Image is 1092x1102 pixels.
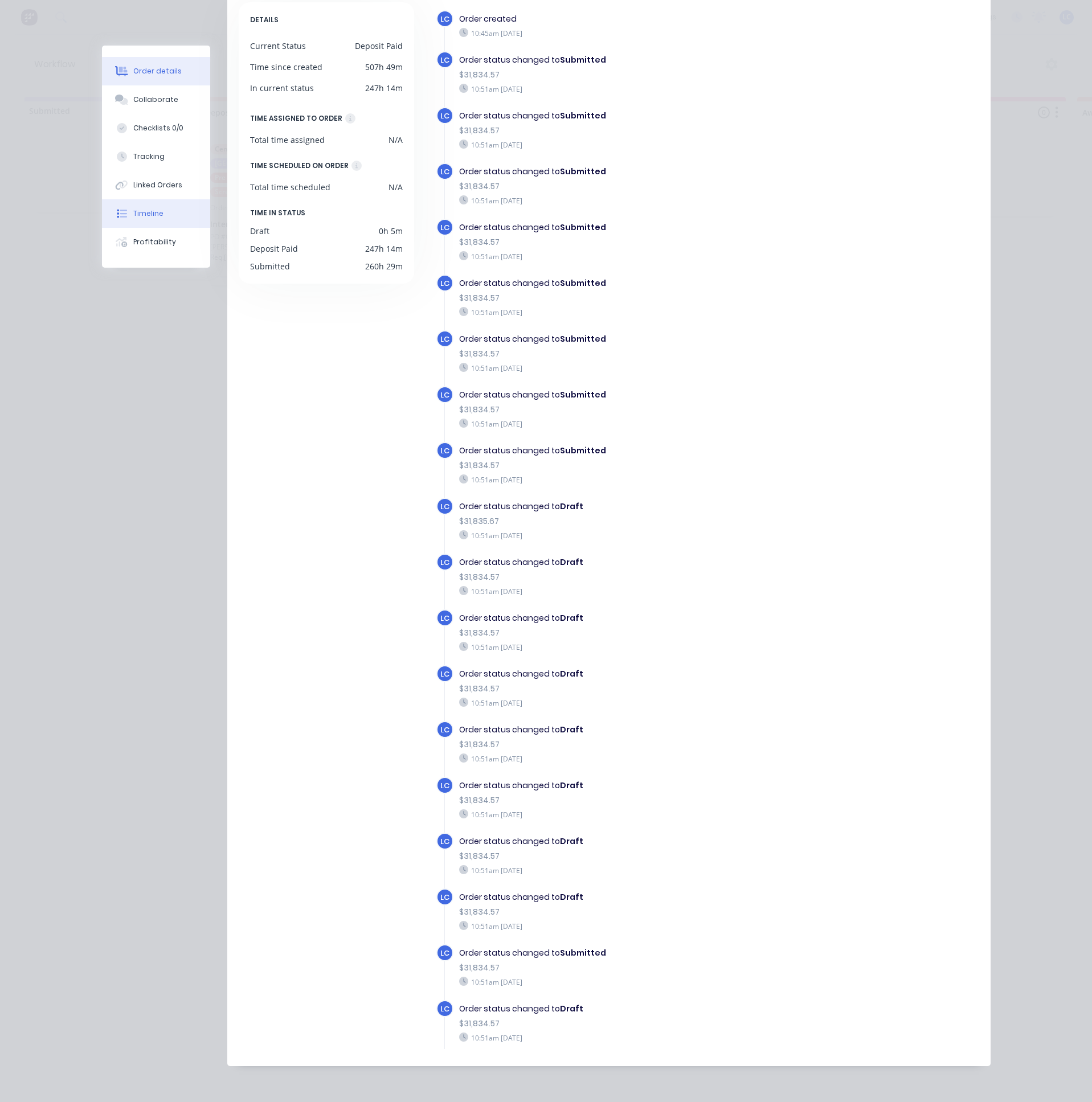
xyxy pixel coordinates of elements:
[102,114,210,142] button: Checklists 0/0
[133,151,165,162] div: Tracking
[250,82,314,94] div: In current status
[560,668,583,679] b: Draft
[560,110,606,121] b: Submitted
[560,222,606,233] b: Submitted
[459,906,794,918] div: $31,834.57
[459,166,794,178] div: Order status changed to
[459,794,794,806] div: $31,834.57
[459,307,794,317] div: 10:51am [DATE]
[560,54,606,65] b: Submitted
[459,668,794,680] div: Order status changed to
[459,140,794,150] div: 10:51am [DATE]
[440,948,449,958] span: LC
[440,334,449,345] span: LC
[459,642,794,652] div: 10:51am [DATE]
[440,836,449,847] span: LC
[459,1033,794,1043] div: 10:51am [DATE]
[440,222,449,233] span: LC
[133,123,183,133] div: Checklists 0/0
[250,40,306,52] div: Current Status
[459,780,794,792] div: Order status changed to
[459,195,794,206] div: 10:51am [DATE]
[250,225,269,237] div: Draft
[102,171,210,199] button: Linked Orders
[102,199,210,228] button: Timeline
[440,445,449,456] span: LC
[459,333,794,345] div: Order status changed to
[560,835,583,847] b: Draft
[133,208,163,219] div: Timeline
[250,61,322,73] div: Time since created
[459,501,794,513] div: Order status changed to
[459,236,794,248] div: $31,834.57
[560,947,606,958] b: Submitted
[440,613,449,624] span: LC
[560,445,606,456] b: Submitted
[102,142,210,171] button: Tracking
[560,780,583,791] b: Draft
[459,222,794,233] div: Order status changed to
[459,921,794,931] div: 10:51am [DATE]
[459,28,794,38] div: 10:45am [DATE]
[459,947,794,959] div: Order status changed to
[459,530,794,540] div: 10:51am [DATE]
[365,243,403,255] div: 247h 14m
[250,112,342,125] div: TIME ASSIGNED TO ORDER
[133,237,176,247] div: Profitability
[459,348,794,360] div: $31,834.57
[440,780,449,791] span: LC
[459,571,794,583] div: $31,834.57
[379,225,403,237] div: 0h 5m
[250,260,290,272] div: Submitted
[355,40,403,52] div: Deposit Paid
[560,891,583,903] b: Draft
[560,389,606,400] b: Submitted
[388,181,403,193] div: N/A
[459,556,794,568] div: Order status changed to
[459,962,794,974] div: $31,834.57
[250,243,298,255] div: Deposit Paid
[459,850,794,862] div: $31,834.57
[459,251,794,261] div: 10:51am [DATE]
[440,166,449,177] span: LC
[440,390,449,400] span: LC
[459,698,794,708] div: 10:51am [DATE]
[459,586,794,596] div: 10:51am [DATE]
[459,1003,794,1015] div: Order status changed to
[459,419,794,429] div: 10:51am [DATE]
[133,66,182,76] div: Order details
[459,809,794,820] div: 10:51am [DATE]
[459,724,794,736] div: Order status changed to
[560,612,583,624] b: Draft
[560,724,583,735] b: Draft
[459,363,794,373] div: 10:51am [DATE]
[459,404,794,416] div: $31,834.57
[560,1003,583,1014] b: Draft
[250,134,325,146] div: Total time assigned
[440,501,449,512] span: LC
[459,683,794,695] div: $31,834.57
[102,228,210,256] button: Profitability
[459,612,794,624] div: Order status changed to
[459,891,794,903] div: Order status changed to
[459,277,794,289] div: Order status changed to
[459,474,794,485] div: 10:51am [DATE]
[440,724,449,735] span: LC
[102,57,210,85] button: Order details
[250,207,305,219] span: TIME IN STATUS
[440,1003,449,1014] span: LC
[459,110,794,122] div: Order status changed to
[440,669,449,679] span: LC
[459,1018,794,1030] div: $31,834.57
[440,278,449,289] span: LC
[440,892,449,903] span: LC
[560,501,583,512] b: Draft
[459,54,794,66] div: Order status changed to
[365,260,403,272] div: 260h 29m
[459,125,794,137] div: $31,834.57
[459,460,794,472] div: $31,834.57
[459,445,794,457] div: Order status changed to
[459,865,794,875] div: 10:51am [DATE]
[560,277,606,289] b: Submitted
[560,556,583,568] b: Draft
